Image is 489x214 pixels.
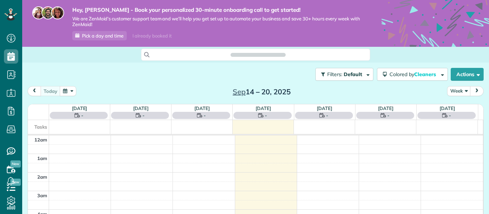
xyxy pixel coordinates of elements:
span: Cleaners [414,71,437,78]
span: Search ZenMaid… [238,51,278,58]
span: - [142,112,145,119]
a: Pick a day and time [72,31,127,40]
span: Colored by [389,71,439,78]
a: [DATE] [440,105,455,111]
span: - [449,112,451,119]
button: Actions [451,68,484,81]
span: New [10,160,21,168]
span: - [265,112,267,119]
strong: Hey, [PERSON_NAME] - Book your personalized 30-minute onboarding call to get started! [72,6,360,14]
span: We are ZenMaid’s customer support team and we’ll help you get set up to automate your business an... [72,16,360,28]
a: [DATE] [256,105,271,111]
a: [DATE] [317,105,332,111]
button: next [470,86,484,96]
a: [DATE] [194,105,210,111]
img: maria-72a9807cf96188c08ef61303f053569d2e2a8a1cde33d635c8a3ac13582a053d.jpg [32,6,45,19]
span: Default [344,71,363,78]
span: 1am [37,155,47,161]
button: Filters: Default [315,68,373,81]
span: 12am [34,137,47,143]
button: Colored byCleaners [377,68,448,81]
img: jorge-587dff0eeaa6aab1f244e6dc62b8924c3b6ad411094392a53c71c6c4a576187d.jpg [42,6,54,19]
span: Pick a day and time [82,33,124,39]
button: prev [28,86,41,96]
span: Sep [233,87,246,96]
img: michelle-19f622bdf1676172e81f8f8fba1fb50e276960ebfe0243fe18214015130c80e4.jpg [51,6,64,19]
span: Filters: [327,71,342,78]
span: - [387,112,389,119]
h2: 14 – 20, 2025 [217,88,306,96]
a: [DATE] [133,105,149,111]
span: 2am [37,174,47,180]
a: Filters: Default [312,68,373,81]
span: - [81,112,83,119]
span: - [326,112,328,119]
span: - [204,112,206,119]
a: [DATE] [72,105,87,111]
span: Tasks [34,124,47,130]
div: I already booked it [128,31,176,40]
button: today [40,86,60,96]
span: 3am [37,193,47,198]
a: [DATE] [378,105,393,111]
button: Week [447,86,471,96]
